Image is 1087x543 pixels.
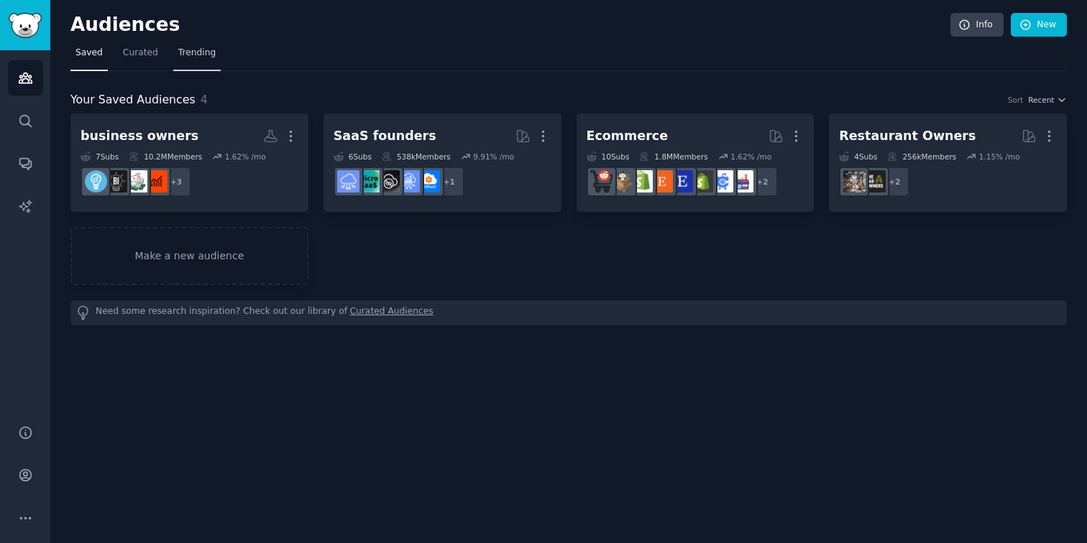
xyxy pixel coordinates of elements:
[377,170,400,192] img: NoCodeSaaS
[630,170,653,192] img: shopify
[105,170,127,192] img: Business_Ideas
[70,42,108,71] a: Saved
[839,127,976,145] div: Restaurant Owners
[879,167,909,197] div: + 2
[70,91,196,109] span: Your Saved Audiences
[9,13,42,38] img: GummySearch logo
[81,127,198,145] div: business owners
[748,167,778,197] div: + 2
[1008,95,1024,105] div: Sort
[887,152,956,162] div: 256k Members
[178,47,216,60] span: Trending
[161,167,191,197] div: + 3
[357,170,380,192] img: microsaas
[671,170,693,192] img: EtsySellers
[173,42,221,71] a: Trending
[225,152,266,162] div: 1.62 % /mo
[398,170,420,192] img: SaaSSales
[337,170,359,192] img: SaaS
[125,170,147,192] img: thesidehustle
[418,170,440,192] img: B2BSaaS
[590,170,613,192] img: ecommerce
[610,170,633,192] img: dropship
[577,113,815,212] a: Ecommerce10Subs1.8MMembers1.62% /mo+2ecommerce_growthecommercemarketingreviewmyshopifyEtsySellers...
[1028,95,1067,105] button: Recent
[979,152,1020,162] div: 1.15 % /mo
[201,93,208,106] span: 4
[711,170,733,192] img: ecommercemarketing
[731,170,753,192] img: ecommerce_growth
[118,42,163,71] a: Curated
[434,167,464,197] div: + 1
[85,170,107,192] img: Entrepreneur
[691,170,713,192] img: reviewmyshopify
[1011,13,1067,37] a: New
[145,170,168,192] img: digitalproductselling
[1028,95,1054,105] span: Recent
[473,152,514,162] div: 9.91 % /mo
[129,152,202,162] div: 10.2M Members
[334,127,436,145] div: SaaS founders
[70,227,308,285] a: Make a new audience
[950,13,1004,37] a: Info
[350,305,434,320] a: Curated Audiences
[587,127,669,145] div: Ecommerce
[587,152,630,162] div: 10 Sub s
[81,152,119,162] div: 7 Sub s
[863,170,886,192] img: BarOwners
[730,152,771,162] div: 1.62 % /mo
[70,300,1067,325] div: Need some research inspiration? Check out our library of
[382,152,451,162] div: 538k Members
[829,113,1067,212] a: Restaurant Owners4Subs256kMembers1.15% /mo+2BarOwnersrestaurantowners
[324,113,561,212] a: SaaS founders6Subs538kMembers9.91% /mo+1B2BSaaSSaaSSalesNoCodeSaaSmicrosaasSaaS
[75,47,103,60] span: Saved
[651,170,673,192] img: Etsy
[334,152,372,162] div: 6 Sub s
[70,14,950,37] h2: Audiences
[839,152,877,162] div: 4 Sub s
[123,47,158,60] span: Curated
[843,170,866,192] img: restaurantowners
[70,113,308,212] a: business owners7Subs10.2MMembers1.62% /mo+3digitalproductsellingthesidehustleBusiness_IdeasEntrep...
[639,152,707,162] div: 1.8M Members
